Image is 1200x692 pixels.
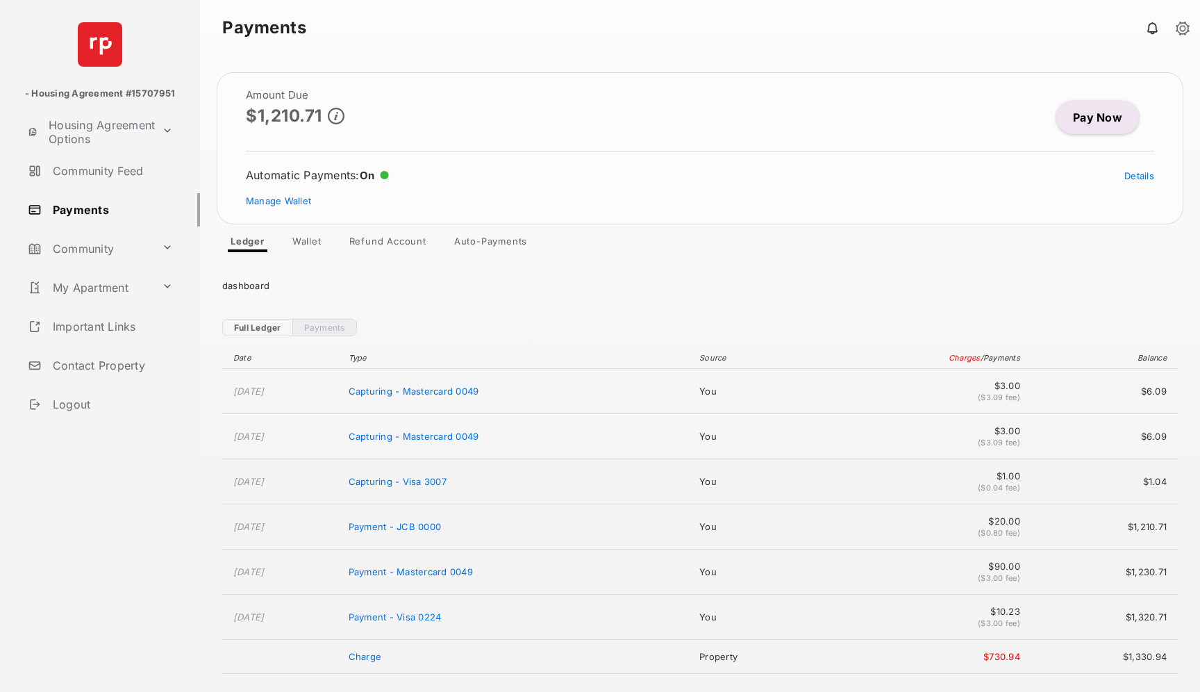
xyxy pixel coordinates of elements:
span: Payment - JCB 0000 [349,521,441,532]
span: ($0.04 fee) [978,483,1020,493]
time: [DATE] [233,611,265,623]
span: $90.00 [826,561,1020,572]
a: Payments [22,193,200,226]
a: Auto-Payments [443,236,538,252]
time: [DATE] [233,566,265,577]
span: ($3.00 fee) [978,573,1020,583]
time: [DATE] [233,386,265,397]
td: $6.09 [1027,414,1178,459]
h2: Amount Due [246,90,344,101]
img: svg+xml;base64,PHN2ZyB4bWxucz0iaHR0cDovL3d3dy53My5vcmcvMjAwMC9zdmciIHdpZHRoPSI2NCIgaGVpZ2h0PSI2NC... [78,22,122,67]
span: Capturing - Mastercard 0049 [349,431,479,442]
td: You [692,459,819,504]
a: Community Feed [22,154,200,188]
a: Community [22,232,156,265]
span: Payment - Mastercard 0049 [349,566,473,577]
a: Housing Agreement Options [22,115,156,149]
span: Capturing - Mastercard 0049 [349,386,479,397]
a: Important Links [22,310,178,343]
td: You [692,595,819,640]
td: $1.04 [1027,459,1178,504]
span: $3.00 [826,425,1020,436]
a: Details [1124,170,1154,181]
time: [DATE] [233,521,265,532]
span: $1.00 [826,470,1020,481]
span: $730.94 [826,651,1020,662]
td: You [692,369,819,414]
th: Type [342,347,692,369]
span: Charge [349,651,382,662]
td: You [692,414,819,459]
th: Source [692,347,819,369]
span: / Payments [981,353,1020,363]
span: Capturing - Visa 3007 [349,476,447,487]
span: Charges [949,353,981,363]
span: $10.23 [826,606,1020,617]
a: Payments [292,319,357,336]
a: Logout [22,388,200,421]
div: dashboard [222,269,1178,302]
span: Payment - Visa 0224 [349,611,442,623]
time: [DATE] [233,476,265,487]
th: Balance [1027,347,1178,369]
p: $1,210.71 [246,106,322,125]
span: ($3.00 fee) [978,618,1020,628]
span: $3.00 [826,380,1020,391]
th: Date [222,347,342,369]
a: Full Ledger [222,319,292,336]
strong: Payments [222,19,306,36]
a: Ledger [219,236,276,252]
td: You [692,504,819,550]
a: Refund Account [338,236,437,252]
time: [DATE] [233,431,265,442]
td: $1,330.94 [1027,640,1178,674]
div: Automatic Payments : [246,168,389,182]
span: ($3.09 fee) [978,393,1020,402]
td: $1,320.71 [1027,595,1178,640]
span: $20.00 [826,516,1020,527]
p: - Housing Agreement #15707951 [25,87,175,101]
a: Contact Property [22,349,200,382]
a: My Apartment [22,271,156,304]
a: Manage Wallet [246,195,311,206]
td: $1,210.71 [1027,504,1178,550]
td: Property [692,640,819,674]
td: $6.09 [1027,369,1178,414]
td: You [692,550,819,595]
span: ($0.80 fee) [978,528,1020,538]
td: $1,230.71 [1027,550,1178,595]
span: On [360,169,375,182]
span: ($3.09 fee) [978,438,1020,447]
a: Wallet [281,236,333,252]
